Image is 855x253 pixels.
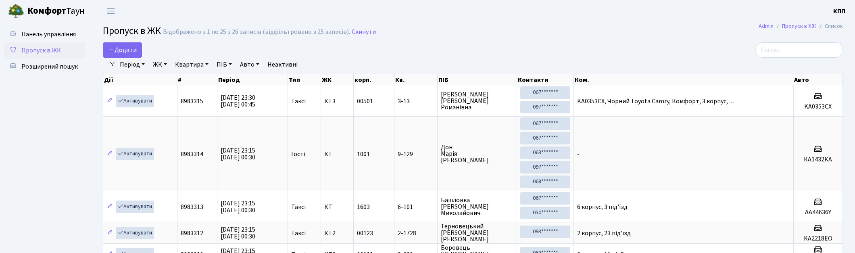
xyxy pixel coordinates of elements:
a: Admin [759,22,774,30]
span: 6 корпус, 3 під'їзд [577,203,628,211]
a: Скинути [352,28,376,36]
span: Пропуск в ЖК [21,46,61,55]
span: [DATE] 23:15 [DATE] 00:30 [221,199,255,215]
span: Розширений пошук [21,62,78,71]
th: ЖК [321,74,354,86]
th: Період [217,74,288,86]
b: КПП [833,7,845,16]
span: 1001 [357,150,370,159]
a: Пропуск в ЖК [782,22,816,30]
span: Таун [27,4,85,18]
span: 1603 [357,203,370,211]
span: [PERSON_NAME] [PERSON_NAME] Романівна [441,91,513,111]
th: Тип [288,74,321,86]
a: ЖК [150,58,170,71]
h5: KA2218EO [797,235,839,243]
span: 00501 [357,97,373,106]
span: Додати [108,46,137,54]
span: Таксі [291,204,306,210]
a: Пропуск в ЖК [4,42,85,59]
h5: АА44636Y [797,209,839,216]
span: [DATE] 23:15 [DATE] 00:30 [221,225,255,241]
a: Квартира [172,58,212,71]
span: 6-101 [398,204,434,210]
button: Переключити навігацію [101,4,121,18]
th: ПІБ [438,74,517,86]
a: Додати [103,42,142,58]
a: Активувати [116,227,154,239]
a: Період [117,58,148,71]
span: КТ2 [324,230,350,236]
h5: КА1432КА [797,156,839,163]
th: корп. [354,74,394,86]
div: Відображено з 1 по 25 з 26 записів (відфільтровано з 25 записів). [163,28,350,36]
span: 8983315 [181,97,203,106]
span: Дон Марія [PERSON_NAME] [441,144,513,163]
span: 00123 [357,229,373,238]
span: 2-1728 [398,230,434,236]
a: Активувати [116,148,154,160]
th: # [177,74,217,86]
b: Комфорт [27,4,66,17]
input: Пошук... [755,42,843,58]
span: Терновецький [PERSON_NAME] [PERSON_NAME] [441,223,513,243]
span: 8983312 [181,229,203,238]
span: Башловка [PERSON_NAME] Миколайович [441,197,513,216]
th: Дії [103,74,177,86]
a: Розширений пошук [4,59,85,75]
span: КТ3 [324,98,350,105]
a: Неактивні [264,58,301,71]
span: 3-13 [398,98,434,105]
li: Список [816,22,843,31]
nav: breadcrumb [747,18,855,35]
span: КТ [324,151,350,157]
img: logo.png [8,3,24,19]
span: Пропуск в ЖК [103,24,161,38]
span: 9-129 [398,151,434,157]
span: 2 корпус, 23 під'їзд [577,229,631,238]
span: [DATE] 23:15 [DATE] 00:30 [221,146,255,162]
span: 8983314 [181,150,203,159]
span: - [577,150,580,159]
span: Панель управління [21,30,76,39]
a: ПІБ [213,58,235,71]
th: Ком. [574,74,794,86]
a: КПП [833,6,845,16]
span: KA0353CX, Чорний Toyota Camry, Комфорт, 3 корпус,… [577,97,734,106]
span: Таксі [291,230,306,236]
span: Гості [291,151,305,157]
span: КТ [324,204,350,210]
span: Таксі [291,98,306,105]
a: Авто [237,58,263,71]
a: Панель управління [4,26,85,42]
h5: KA0353CX [797,103,839,111]
span: 8983313 [181,203,203,211]
th: Контакти [517,74,574,86]
span: [DATE] 23:30 [DATE] 00:45 [221,93,255,109]
a: Активувати [116,201,154,213]
th: Авто [793,74,843,86]
a: Активувати [116,95,154,107]
th: Кв. [394,74,438,86]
